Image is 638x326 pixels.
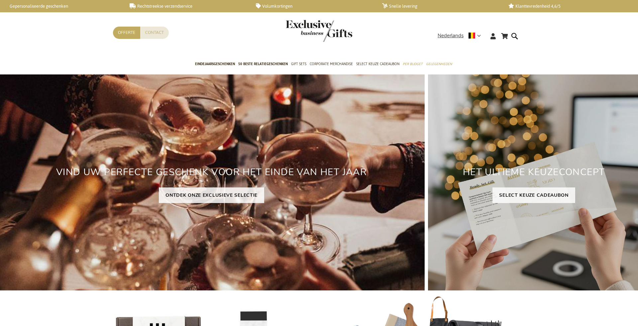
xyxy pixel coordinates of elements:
a: store logo [286,20,319,42]
span: Corporate Merchandise [310,60,353,67]
a: Gift Sets [291,56,306,73]
a: Eindejaarsgeschenken [195,56,235,73]
a: Klanttevredenheid 4,6/5 [508,3,624,9]
a: SELECT KEUZE CADEAUBON [492,187,575,203]
a: Per Budget [403,56,423,73]
img: Exclusive Business gifts logo [286,20,352,42]
span: Gift Sets [291,60,306,67]
a: Select Keuze Cadeaubon [356,56,399,73]
a: Contact [140,27,169,39]
span: Select Keuze Cadeaubon [356,60,399,67]
span: Per Budget [403,60,423,67]
a: ONTDEK ONZE EXCLUSIEVE SELECTIE [159,187,264,203]
a: Gepersonaliseerde geschenken [3,3,119,9]
a: Gelegenheden [426,56,452,73]
a: Volumkortingen [256,3,372,9]
span: Eindejaarsgeschenken [195,60,235,67]
a: Snelle levering [382,3,498,9]
span: Gelegenheden [426,60,452,67]
span: Nederlands [438,32,464,40]
span: 50 beste relatiegeschenken [238,60,288,67]
a: 50 beste relatiegeschenken [238,56,288,73]
a: Corporate Merchandise [310,56,353,73]
a: Offerte [113,27,140,39]
a: Rechtstreekse verzendservice [130,3,245,9]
